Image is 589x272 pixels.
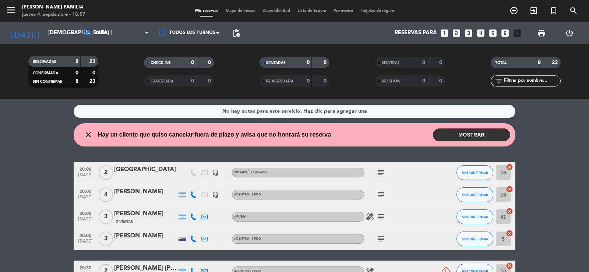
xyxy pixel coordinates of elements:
[307,78,310,84] strong: 0
[456,209,493,224] button: SIN CONFIRMAR
[212,191,219,198] i: headset_mic
[503,77,560,85] input: Filtrar por nombre...
[512,28,522,38] i: add_box
[75,70,78,75] strong: 0
[114,165,177,174] div: [GEOGRAPHIC_DATA]
[208,78,212,84] strong: 0
[89,79,97,84] strong: 23
[552,60,559,65] strong: 23
[76,173,95,181] span: [DATE]
[99,232,113,246] span: 3
[76,187,95,195] span: 20:00
[464,28,473,38] i: looks_3
[89,59,97,64] strong: 23
[462,171,488,175] span: SIN CONFIRMAR
[377,168,385,177] i: subject
[377,234,385,243] i: subject
[222,9,259,13] span: Mapa de mesas
[506,230,513,237] i: cancel
[488,28,498,38] i: looks_5
[506,163,513,171] i: cancel
[294,9,330,13] span: Lista de Espera
[114,231,177,241] div: [PERSON_NAME]
[506,208,513,215] i: cancel
[76,195,95,203] span: [DATE]
[266,61,286,65] span: SENTADAS
[208,60,212,65] strong: 0
[114,187,177,197] div: [PERSON_NAME]
[234,215,246,218] span: Afuera
[439,60,444,65] strong: 0
[366,212,374,221] i: healing
[191,9,222,13] span: Mis reservas
[76,263,95,272] span: 20:30
[22,4,85,11] div: [PERSON_NAME] FAMILIA
[357,9,398,13] span: Tarjetas de regalo
[330,9,357,13] span: Pre-acceso
[6,4,17,18] button: menu
[456,232,493,246] button: SIN CONFIRMAR
[151,80,173,83] span: CANCELADA
[456,165,493,180] button: SIN CONFIRMAR
[191,78,194,84] strong: 0
[99,209,113,224] span: 3
[234,193,261,196] span: Adentro - 1 Piso
[509,6,518,15] i: add_circle_outline
[114,209,177,219] div: [PERSON_NAME]
[76,209,95,217] span: 20:00
[377,190,385,199] i: subject
[98,130,331,139] span: Hay un cliente que quiso cancelar fuera de plazo y avisa que no honrará su reserva
[377,212,385,221] i: subject
[556,22,583,44] div: LOG OUT
[422,60,425,65] strong: 0
[506,262,513,269] i: cancel
[462,193,488,197] span: SIN CONFIRMAR
[76,165,95,173] span: 20:00
[76,239,95,247] span: [DATE]
[212,169,219,176] i: headset_mic
[259,9,294,13] span: Disponibilidad
[462,237,488,241] span: SIN CONFIRMAR
[191,60,194,65] strong: 0
[99,187,113,202] span: 4
[75,59,78,64] strong: 8
[549,6,558,15] i: turned_in_not
[324,60,328,65] strong: 0
[6,25,45,41] i: [DATE]
[324,78,328,84] strong: 0
[452,28,461,38] i: looks_two
[382,61,400,65] span: SERVIDAS
[84,130,93,139] i: close
[440,28,449,38] i: looks_one
[307,60,310,65] strong: 0
[6,4,17,15] i: menu
[33,80,62,84] span: SIN CONFIRMAR
[151,61,171,65] span: CHECK INS
[22,11,85,18] div: jueves 4. septiembre - 18:57
[422,78,425,84] strong: 0
[565,29,574,38] i: power_settings_new
[500,28,510,38] i: looks_6
[99,165,113,180] span: 2
[433,128,510,141] button: MOSTRAR
[382,80,401,83] span: NO SHOW
[529,6,538,15] i: exit_to_app
[75,79,78,84] strong: 8
[232,29,241,38] span: pending_actions
[462,215,488,219] span: SIN CONFIRMAR
[439,78,444,84] strong: 0
[538,60,541,65] strong: 8
[266,80,293,83] span: RE AGENDADA
[494,77,503,85] i: filter_list
[395,30,437,36] span: Reservas para
[92,70,97,75] strong: 0
[495,61,507,65] span: TOTAL
[537,29,546,38] span: print
[95,31,108,36] span: Cena
[234,237,261,240] span: Adentro - 1 Piso
[234,171,267,174] span: Sin menú asignado
[33,60,56,64] span: RESERVADAS
[506,186,513,193] i: cancel
[116,219,133,225] span: 2 Visitas
[569,6,578,15] i: search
